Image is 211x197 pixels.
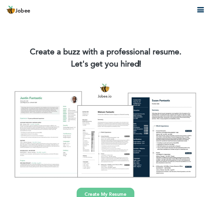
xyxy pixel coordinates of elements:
[6,5,30,14] a: Jobee
[10,60,201,68] h2: Let's
[15,9,30,14] span: Jobee
[10,46,201,58] h1: Create a buzz with a professional resume.
[138,59,140,69] span: |
[6,5,15,14] img: jobee.io
[90,59,141,69] span: get you hired!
